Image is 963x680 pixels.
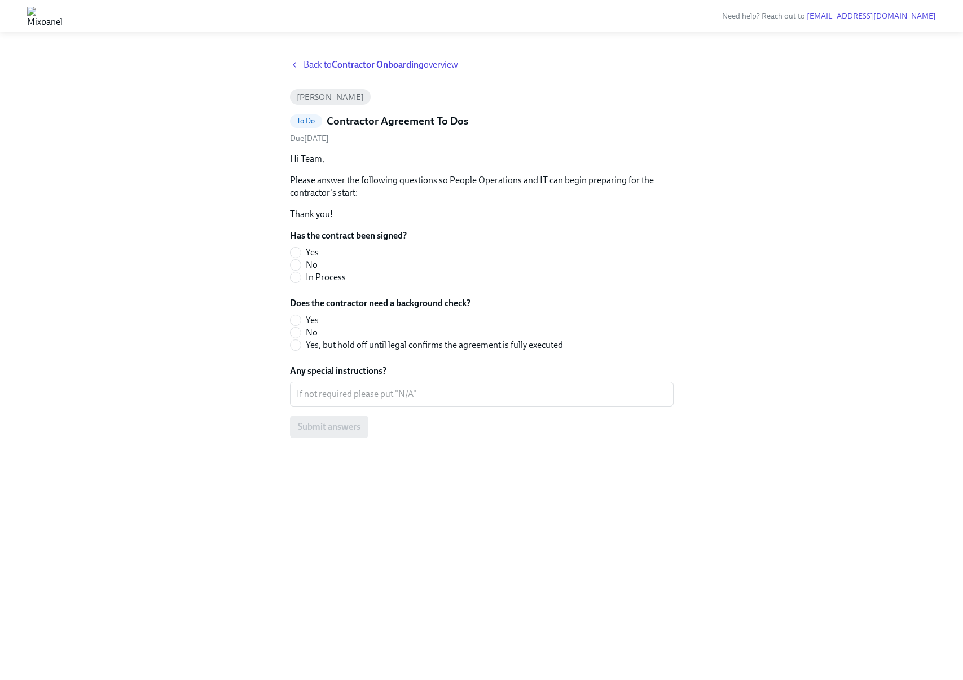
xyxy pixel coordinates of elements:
[722,11,936,21] span: Need help? Reach out to
[306,271,346,284] span: In Process
[306,326,318,339] span: No
[290,59,674,71] a: Back toContractor Onboardingoverview
[332,59,424,70] strong: Contractor Onboarding
[290,134,329,143] span: Sunday, August 24th 2025, 9:00 am
[290,117,322,125] span: To Do
[306,246,319,259] span: Yes
[306,314,319,326] span: Yes
[807,11,936,21] a: [EMAIL_ADDRESS][DOMAIN_NAME]
[290,365,674,377] label: Any special instructions?
[27,7,63,25] img: Mixpanel
[304,59,458,71] span: Back to overview
[327,114,468,129] h5: Contractor Agreement To Dos
[290,153,674,165] p: Hi Team,
[290,174,674,199] p: Please answer the following questions so People Operations and IT can begin preparing for the con...
[306,259,318,271] span: No
[290,208,674,220] p: Thank you!
[290,297,572,310] label: Does the contractor need a background check?
[306,339,563,351] span: Yes, but hold off until legal confirms the agreement is fully executed
[290,93,371,101] span: [PERSON_NAME]
[290,229,407,242] label: Has the contract been signed?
